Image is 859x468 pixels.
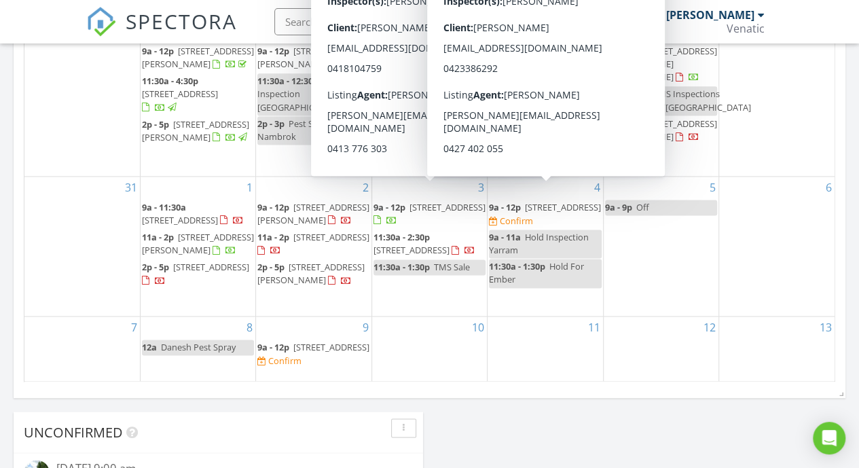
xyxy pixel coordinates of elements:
td: Go to September 5, 2025 [603,176,718,316]
td: Go to September 2, 2025 [256,176,371,316]
span: 9a - 12p [257,341,289,353]
span: 2p - 5p [142,261,169,273]
a: 2p - 5p [STREET_ADDRESS][PERSON_NAME] [142,117,254,146]
span: 9a - 12p [605,45,637,57]
a: 12p - 3p [STREET_ADDRESS][PERSON_NAME] [605,118,717,143]
td: Go to August 27, 2025 [371,20,487,176]
span: [STREET_ADDRESS] [525,45,601,57]
td: Go to September 9, 2025 [256,316,371,382]
a: 9a - 12p [STREET_ADDRESS] [257,341,369,353]
td: Go to September 10, 2025 [371,316,487,382]
td: Go to August 31, 2025 [24,176,140,316]
a: Go to September 8, 2025 [244,317,255,338]
span: [STREET_ADDRESS][PERSON_NAME] [142,231,254,256]
span: Unconfirmed [24,422,123,441]
span: [STREET_ADDRESS][PERSON_NAME] [257,45,369,70]
a: 2p - 5p [STREET_ADDRESS] [489,117,601,146]
td: Go to September 6, 2025 [719,176,835,316]
span: Hold For Ember [489,260,584,285]
span: [STREET_ADDRESS][PERSON_NAME] [257,261,365,286]
span: 11:30a - 1:30p [373,261,430,273]
span: 11a - 2p [142,231,174,243]
a: 9a - 12p [STREET_ADDRESS] [489,43,601,73]
td: Go to September 13, 2025 [719,316,835,382]
td: Go to August 25, 2025 [140,20,255,176]
a: Go to September 6, 2025 [823,177,835,198]
span: Hold Inspection Yarram [489,231,589,256]
span: 11:30a - 2:30p [489,75,545,87]
span: [STREET_ADDRESS] [142,214,218,226]
a: 9a - 12p [STREET_ADDRESS][PERSON_NAME][PERSON_NAME] [605,43,717,86]
a: 9a - 12p [STREET_ADDRESS] [373,201,486,226]
span: 9a - 11a [489,231,521,243]
span: [STREET_ADDRESS] [293,231,369,243]
a: 2p - 5p [STREET_ADDRESS][PERSON_NAME] [142,118,249,143]
span: 12a [142,341,157,353]
span: 12p - 3p [605,118,637,130]
img: The Best Home Inspection Software - Spectora [86,7,116,37]
span: 11:30a - 2:30p [373,231,430,243]
a: Confirm [257,355,301,367]
a: Go to September 13, 2025 [817,317,835,338]
a: Go to September 12, 2025 [701,317,718,338]
span: [STREET_ADDRESS][PERSON_NAME] [142,45,254,70]
span: [STREET_ADDRESS] [525,201,601,213]
a: 9a - 12p [STREET_ADDRESS][PERSON_NAME] [257,45,369,70]
span: 11:30a - 4:30p [142,75,198,87]
span: Pest Spray Nambrok [257,118,331,143]
a: 9a - 12p [STREET_ADDRESS][PERSON_NAME] [142,43,254,73]
span: Pool Inspection [GEOGRAPHIC_DATA] [257,75,343,113]
span: 2p - 5p [489,118,516,130]
td: Go to September 7, 2025 [24,316,140,382]
span: 11:30a - 1:30p [489,260,545,272]
a: 2p - 5p [STREET_ADDRESS][PERSON_NAME] [257,259,369,289]
a: 9a - 12p [STREET_ADDRESS] Confirm [489,200,601,229]
span: [STREET_ADDRESS] [409,201,486,213]
a: 9a - 12p [STREET_ADDRESS] [489,45,601,70]
span: [STREET_ADDRESS] [142,88,218,100]
span: [STREET_ADDRESS][PERSON_NAME] [489,88,565,113]
span: 9a - 12p [257,201,289,213]
span: [STREET_ADDRESS][PERSON_NAME] [257,201,369,226]
a: Go to August 31, 2025 [122,177,140,198]
a: Go to September 10, 2025 [469,317,487,338]
a: 11:30a - 4:30p [STREET_ADDRESS] [142,75,218,113]
a: Go to September 1, 2025 [244,177,255,198]
td: Go to September 12, 2025 [603,316,718,382]
span: 9a - 8p [373,45,401,57]
span: Bendigo Pool Inspections [373,45,458,70]
td: Go to August 24, 2025 [24,20,140,176]
a: 9a - 12p [STREET_ADDRESS] Confirm [257,340,369,369]
a: 9a - 12p [STREET_ADDRESS] [373,200,486,229]
span: SPECTORA [126,7,237,35]
span: [STREET_ADDRESS][PERSON_NAME][PERSON_NAME] [605,45,717,83]
a: 9a - 11:30a [STREET_ADDRESS] [142,200,254,229]
a: 11:30a - 4:30p [STREET_ADDRESS] [142,73,254,116]
span: 2p - 5p [257,261,285,273]
span: 11:30a - 12:30p [257,75,318,87]
td: Go to September 11, 2025 [488,316,603,382]
span: Off [636,201,649,213]
a: Go to September 4, 2025 [591,177,603,198]
span: TMS Inspections Yallourn/Tgon/[GEOGRAPHIC_DATA] [605,88,751,113]
a: 11a - 2p [STREET_ADDRESS] [257,230,369,259]
span: [STREET_ADDRESS] [520,118,596,130]
div: Confirm [500,215,533,226]
a: 12p - 3p [STREET_ADDRESS][PERSON_NAME] [605,116,717,145]
a: 9a - 12p [STREET_ADDRESS][PERSON_NAME] [142,45,254,70]
span: [STREET_ADDRESS][PERSON_NAME] [142,118,249,143]
span: 9a - 11:30a [142,201,186,213]
a: 9a - 11:30a [STREET_ADDRESS] [142,201,244,226]
div: Open Intercom Messenger [813,422,845,454]
a: 9a - 12p [STREET_ADDRESS] [489,201,601,213]
span: 2p - 3p [257,118,285,130]
td: Go to September 1, 2025 [140,176,255,316]
a: Go to September 3, 2025 [475,177,487,198]
span: TMS Sale [434,261,470,273]
td: Go to September 3, 2025 [371,176,487,316]
td: Go to August 28, 2025 [488,20,603,176]
td: Go to August 30, 2025 [719,20,835,176]
a: Go to September 9, 2025 [360,317,371,338]
span: Danesh Pest Spray [161,341,236,353]
span: 9a - 12p [373,201,405,213]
